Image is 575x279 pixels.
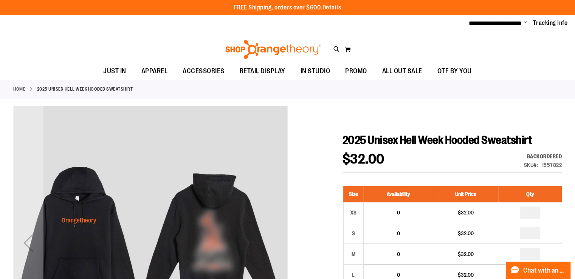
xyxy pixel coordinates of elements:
[437,271,494,279] div: $32.00
[498,186,562,202] th: Qty
[524,162,539,168] strong: SKU
[437,209,494,216] div: $32.00
[343,186,363,202] th: Size
[397,210,400,216] span: 0
[437,63,472,80] span: OTF BY YOU
[224,40,322,59] img: Shop Orangetheory
[183,63,225,80] span: ACCESSORIES
[103,63,126,80] span: JUST IN
[437,250,494,258] div: $32.00
[348,207,359,218] div: XS
[506,262,571,279] button: Chat with an Expert
[433,186,498,202] th: Unit Price
[523,267,566,274] span: Chat with an Expert
[363,186,433,202] th: Availability
[382,63,422,80] span: ALL OUT SALE
[348,228,359,239] div: S
[348,248,359,260] div: M
[37,86,133,92] strong: 2025 Unisex Hell Week Hooded Sweatshirt
[524,153,562,160] div: Backordered
[437,230,494,237] div: $32.00
[533,19,568,27] a: Tracking Info
[234,3,341,12] p: FREE Shipping, orders over $600.
[397,251,400,257] span: 0
[542,161,562,169] div: 1557822
[141,63,168,80] span: APPAREL
[240,63,285,80] span: RETAIL DISPLAY
[301,63,330,80] span: IN STUDIO
[345,63,367,80] span: PROMO
[524,19,527,27] button: Account menu
[397,272,400,278] span: 0
[397,230,400,236] span: 0
[343,151,384,167] span: $32.00
[322,4,341,11] a: Details
[524,153,562,160] div: Availability
[343,134,532,146] span: 2025 Unisex Hell Week Hooded Sweatshirt
[13,86,25,92] a: Home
